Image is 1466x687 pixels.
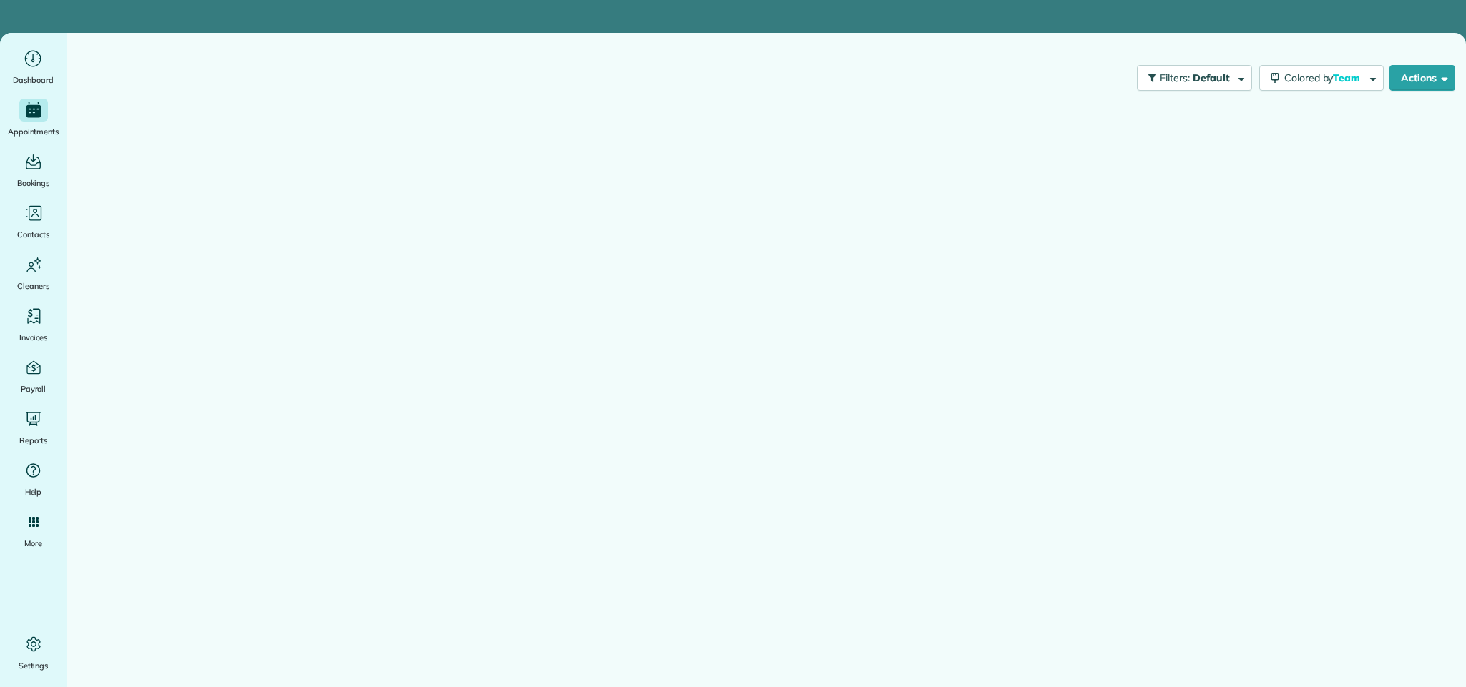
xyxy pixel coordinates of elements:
[1137,65,1252,91] button: Filters: Default
[13,73,54,87] span: Dashboard
[19,330,48,345] span: Invoices
[1130,65,1252,91] a: Filters: Default
[6,202,61,242] a: Contacts
[1193,71,1231,84] span: Default
[6,253,61,293] a: Cleaners
[1160,71,1190,84] span: Filters:
[17,176,50,190] span: Bookings
[6,356,61,396] a: Payroll
[19,433,48,448] span: Reports
[25,485,42,499] span: Help
[24,536,42,550] span: More
[1389,65,1455,91] button: Actions
[1284,71,1365,84] span: Colored by
[1259,65,1384,91] button: Colored byTeam
[21,382,47,396] span: Payroll
[6,305,61,345] a: Invoices
[6,633,61,673] a: Settings
[6,459,61,499] a: Help
[6,150,61,190] a: Bookings
[6,407,61,448] a: Reports
[8,124,59,139] span: Appointments
[6,47,61,87] a: Dashboard
[19,658,49,673] span: Settings
[17,227,49,242] span: Contacts
[6,99,61,139] a: Appointments
[1333,71,1362,84] span: Team
[17,279,49,293] span: Cleaners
